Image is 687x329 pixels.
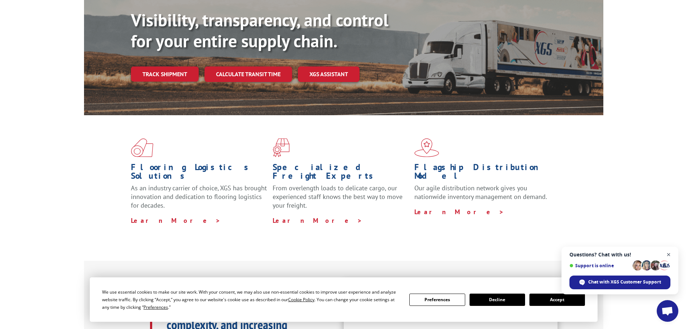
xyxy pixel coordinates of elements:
[588,279,661,285] span: Chat with XGS Customer Support
[273,216,362,225] a: Learn More >
[569,276,670,289] div: Chat with XGS Customer Support
[131,138,153,157] img: xgs-icon-total-supply-chain-intelligence-red
[131,163,267,184] h1: Flooring Logistics Solutions
[664,250,673,259] span: Close chat
[414,184,547,201] span: Our agile distribution network gives you nationwide inventory management on demand.
[131,216,221,225] a: Learn More >
[288,296,314,303] span: Cookie Policy
[273,184,409,216] p: From overlength loads to delicate cargo, our experienced staff knows the best way to move your fr...
[90,277,598,322] div: Cookie Consent Prompt
[273,163,409,184] h1: Specialized Freight Experts
[414,208,504,216] a: Learn More >
[529,294,585,306] button: Accept
[470,294,525,306] button: Decline
[144,304,168,310] span: Preferences
[131,184,267,209] span: As an industry carrier of choice, XGS has brought innovation and dedication to flooring logistics...
[102,288,401,311] div: We use essential cookies to make our site work. With your consent, we may also use non-essential ...
[409,294,465,306] button: Preferences
[131,66,199,82] a: Track shipment
[569,263,630,268] span: Support is online
[131,9,388,52] b: Visibility, transparency, and control for your entire supply chain.
[657,300,678,322] div: Open chat
[204,66,292,82] a: Calculate transit time
[414,138,439,157] img: xgs-icon-flagship-distribution-model-red
[569,252,670,257] span: Questions? Chat with us!
[414,163,551,184] h1: Flagship Distribution Model
[298,66,360,82] a: XGS ASSISTANT
[273,138,290,157] img: xgs-icon-focused-on-flooring-red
